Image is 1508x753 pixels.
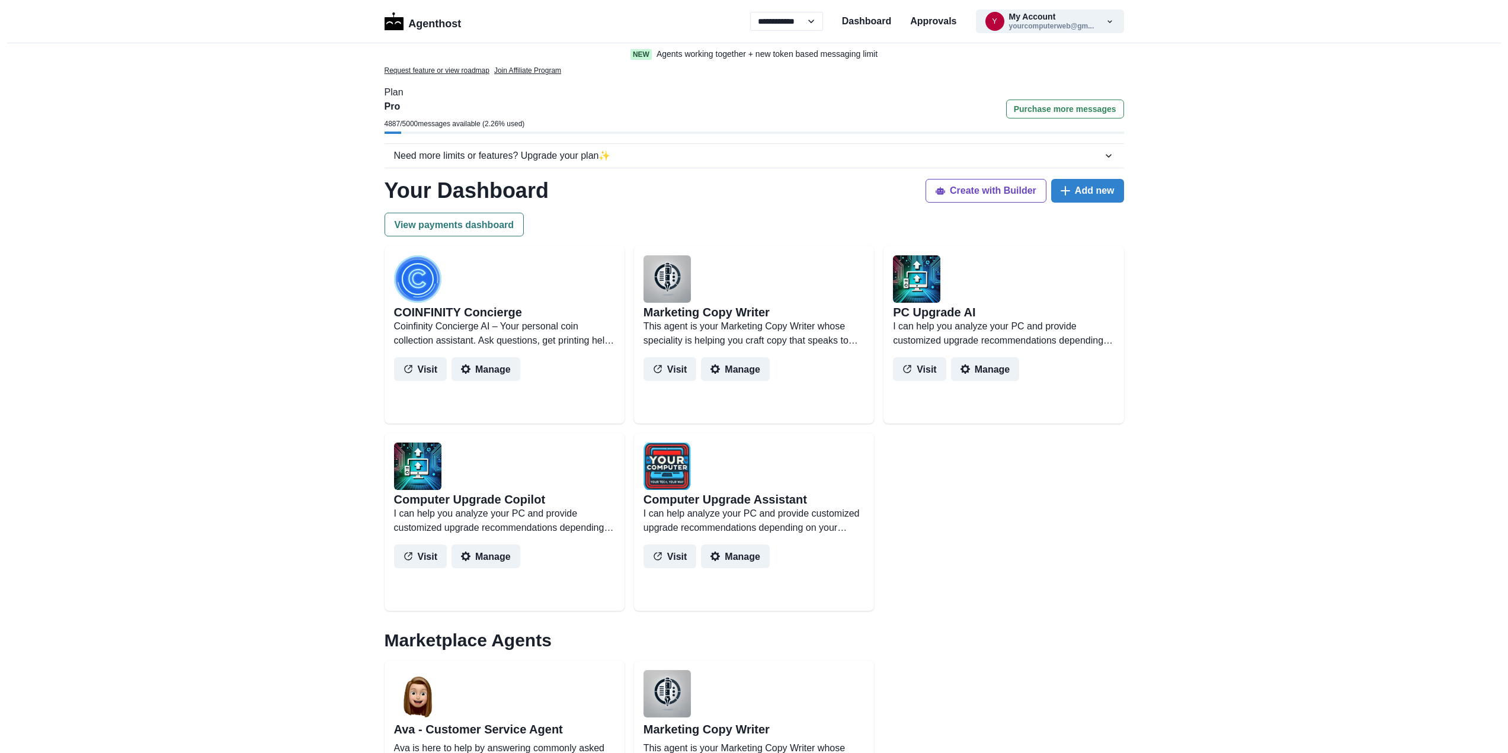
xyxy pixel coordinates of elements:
h2: COINFINITY Concierge [394,305,522,319]
img: user%2F2228%2Fd6c6cdc2-c80d-46d2-8212-8d7fa7396295 [394,443,441,490]
p: Pro [385,100,525,114]
img: user%2F2%2Fdef768d2-bb31-48e1-a725-94a4e8c437fd [643,255,691,303]
button: Manage [701,544,770,568]
button: Visit [643,544,697,568]
button: Need more limits or features? Upgrade your plan✨ [385,144,1124,168]
button: Visit [643,357,697,381]
img: user%2F2228%2F23b8619e-f8cc-4fc5-a39e-d49eecb37034 [394,255,441,303]
button: Manage [452,544,520,568]
a: Purchase more messages [1006,100,1124,132]
button: Manage [701,357,770,381]
a: Join Affiliate Program [494,65,561,76]
p: Coinfinity Concierge AI – Your personal coin collection assistant. Ask questions, get printing he... [394,319,615,348]
h2: Computer Upgrade Copilot [394,492,546,507]
button: Visit [394,357,447,381]
div: Need more limits or features? Upgrade your plan ✨ [394,149,1103,163]
p: Plan [385,85,1124,100]
p: Agenthost [408,11,461,32]
img: Logo [385,12,404,30]
a: Request feature or view roadmap [385,65,489,76]
button: Visit [893,357,946,381]
p: 4887 / 5000 messages available ( 2.26 % used) [385,118,525,129]
a: Approvals [910,14,956,28]
p: I can help you analyze your PC and provide customized upgrade recommendations depending on your c... [394,507,615,535]
a: Dashboard [842,14,892,28]
h2: Marketing Copy Writer [643,722,865,736]
a: NewAgents working together + new token based messaging limit [606,48,903,60]
img: user%2F2228%2F840c344e-fafb-4b53-841b-3c20fa9d497e [643,443,691,490]
h2: Marketing Copy Writer [643,305,770,319]
p: I can help analyze your PC and provide customized upgrade recommendations depending on your curre... [643,507,865,535]
button: Create with Builder [926,179,1046,203]
button: Manage [951,357,1020,381]
p: Agents working together + new token based messaging limit [657,48,878,60]
img: user%2F2%2Fb7ac5808-39ff-453c-8ce1-b371fabf5c1b [394,670,441,717]
button: Add new [1051,179,1124,203]
button: Manage [452,357,520,381]
p: I can help you analyze your PC and provide customized upgrade recommendations depending on your c... [893,319,1114,348]
button: Visit [394,544,447,568]
h1: Your Dashboard [385,178,549,203]
p: This agent is your Marketing Copy Writer whose speciality is helping you craft copy that speaks t... [643,319,865,348]
img: user%2F2228%2F8e5ab8f7-34c9-46d5-92ed-db1c28c69fb5 [893,255,940,303]
h2: PC Upgrade AI [893,305,975,319]
h2: Computer Upgrade Assistant [643,492,807,507]
a: LogoAgenthost [385,11,462,32]
button: Purchase more messages [1006,100,1124,118]
span: New [630,49,652,60]
button: yourcomputerweb@gmail.comMy Accountyourcomputerweb@gm... [976,9,1124,33]
img: user%2F2%2Fdef768d2-bb31-48e1-a725-94a4e8c437fd [643,670,691,717]
h2: Ava - Customer Service Agent [394,722,615,736]
h2: Marketplace Agents [385,630,1124,651]
button: View payments dashboard [385,213,524,236]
